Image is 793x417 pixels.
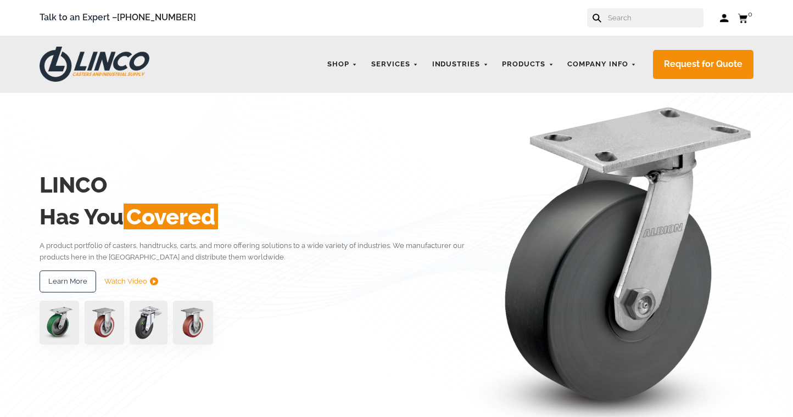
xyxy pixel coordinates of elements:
a: Products [496,54,559,75]
img: capture-59611-removebg-preview-1.png [85,301,125,345]
h2: Has You [40,201,466,233]
span: Talk to an Expert – [40,10,196,25]
img: lvwpp200rst849959jpg-30522-removebg-preview-1.png [130,301,167,345]
a: Watch Video [104,271,158,292]
a: Learn More [40,271,96,292]
img: LINCO CASTERS & INDUSTRIAL SUPPLY [40,47,149,82]
input: Search [607,8,703,27]
a: 0 [738,11,753,25]
h2: LINCO [40,169,466,201]
a: Shop [322,54,363,75]
a: Company Info [562,54,642,75]
img: pn3orx8a-94725-1-1-.png [40,301,79,345]
a: [PHONE_NUMBER] [117,12,196,22]
span: Covered [124,204,218,229]
span: 0 [748,10,752,18]
p: A product portfolio of casters, handtrucks, carts, and more offering solutions to a wide variety ... [40,240,466,263]
img: capture-59611-removebg-preview-1.png [173,301,213,345]
a: Request for Quote [653,50,753,79]
img: subtract.png [150,277,158,285]
a: Log in [720,13,729,24]
a: Industries [427,54,494,75]
a: Services [366,54,424,75]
